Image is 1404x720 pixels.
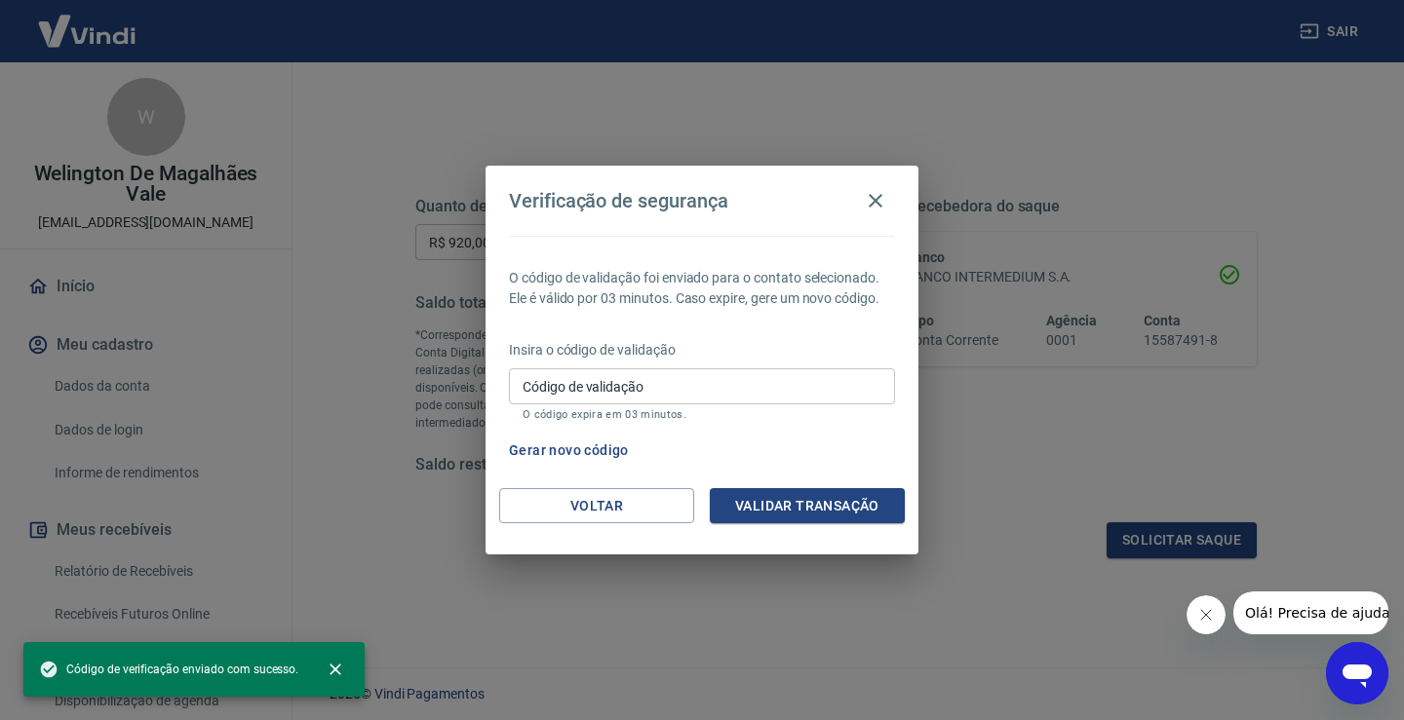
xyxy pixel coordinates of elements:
[509,189,728,212] h4: Verificação de segurança
[509,340,895,360] p: Insira o código de validação
[1326,642,1388,704] iframe: Botão para abrir a janela de mensagens
[1187,595,1226,634] iframe: Fechar mensagem
[499,488,694,524] button: Voltar
[12,14,164,29] span: Olá! Precisa de ajuda?
[523,408,881,421] p: O código expira em 03 minutos.
[710,488,905,524] button: Validar transação
[501,433,637,469] button: Gerar novo código
[39,660,298,679] span: Código de verificação enviado com sucesso.
[509,268,895,309] p: O código de validação foi enviado para o contato selecionado. Ele é válido por 03 minutos. Caso e...
[1233,591,1388,634] iframe: Mensagem da empresa
[314,648,357,691] button: close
